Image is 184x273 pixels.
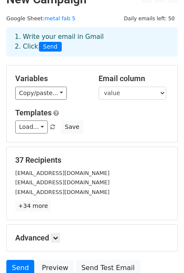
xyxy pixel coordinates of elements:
[15,170,110,176] small: [EMAIL_ADDRESS][DOMAIN_NAME]
[39,42,62,52] span: Send
[121,15,178,22] a: Daily emails left: 50
[15,108,52,117] a: Templates
[121,14,178,23] span: Daily emails left: 50
[99,74,169,83] h5: Email column
[142,232,184,273] iframe: Chat Widget
[61,120,83,134] button: Save
[15,74,86,83] h5: Variables
[15,156,169,165] h5: 37 Recipients
[15,233,169,243] h5: Advanced
[15,87,67,100] a: Copy/paste...
[44,15,75,22] a: metal fab 5
[6,15,75,22] small: Google Sheet:
[15,120,48,134] a: Load...
[15,189,110,195] small: [EMAIL_ADDRESS][DOMAIN_NAME]
[8,32,176,52] div: 1. Write your email in Gmail 2. Click
[15,179,110,186] small: [EMAIL_ADDRESS][DOMAIN_NAME]
[15,201,51,211] a: +34 more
